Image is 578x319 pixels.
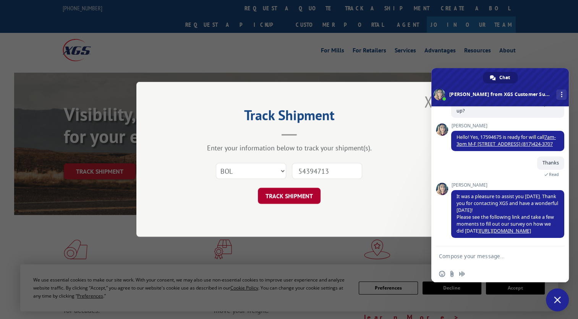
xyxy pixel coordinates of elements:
a: Close chat [546,288,569,311]
span: 7am-3pm M-F [STREET_ADDRESS] (817)424-3707 [457,134,556,147]
button: TRACK SHIPMENT [258,188,321,204]
a: [URL][DOMAIN_NAME] [480,228,531,234]
span: Insert an emoji [439,271,445,277]
a: Chat [483,72,518,83]
span: Audio message [459,271,465,277]
textarea: Compose your message... [439,246,546,265]
span: Thanks [542,159,559,166]
span: Chat [499,72,510,83]
span: [PERSON_NAME] [451,182,564,188]
input: Number(s) [292,163,362,179]
h2: Track Shipment [175,110,404,124]
span: [PERSON_NAME] [451,123,564,129]
span: Hello! Yes, 17594675 is ready for will call [457,134,556,147]
span: Read [549,172,559,177]
span: Send a file [449,271,455,277]
span: It was a pleasure to assist you [DATE]. Thank you for contacting XGS and have a wonderful [DATE]!... [457,193,558,234]
div: Enter your information below to track your shipment(s). [175,144,404,153]
button: Close modal [424,91,432,112]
